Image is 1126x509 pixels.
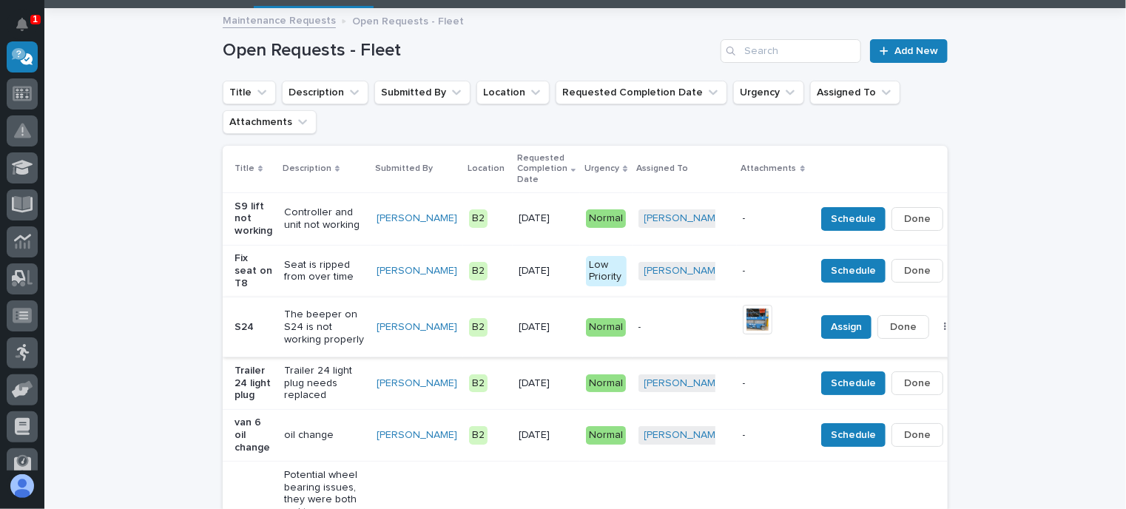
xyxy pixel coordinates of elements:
[586,318,626,337] div: Normal
[284,429,365,442] p: oil change
[235,161,254,177] p: Title
[743,212,803,225] p: -
[904,426,931,444] span: Done
[7,9,38,40] button: Notifications
[831,262,876,280] span: Schedule
[891,423,943,447] button: Done
[743,265,803,277] p: -
[743,429,803,442] p: -
[586,256,626,287] div: Low Priority
[644,212,725,225] a: [PERSON_NAME]
[223,110,317,134] button: Attachments
[469,318,488,337] div: B2
[476,81,550,104] button: Location
[377,265,457,277] a: [PERSON_NAME]
[586,426,626,445] div: Normal
[223,81,276,104] button: Title
[235,365,272,402] p: Trailer 24 light plug
[821,371,886,395] button: Schedule
[644,265,725,277] a: [PERSON_NAME]
[377,212,457,225] a: [PERSON_NAME]
[223,245,993,297] tr: Fix seat on T8Seat is ripped from over time[PERSON_NAME] B2[DATE]Low Priority[PERSON_NAME] -Sched...
[7,471,38,502] button: users-avatar
[223,297,993,357] tr: S24The beeper on S24 is not working properly[PERSON_NAME] B2[DATE]Normal-AssignDone
[235,252,272,289] p: Fix seat on T8
[283,161,331,177] p: Description
[891,371,943,395] button: Done
[556,81,727,104] button: Requested Completion Date
[377,377,457,390] a: [PERSON_NAME]
[352,12,464,28] p: Open Requests - Fleet
[904,210,931,228] span: Done
[831,318,862,336] span: Assign
[519,321,574,334] p: [DATE]
[284,365,365,402] p: Trailer 24 light plug needs replaced
[831,210,876,228] span: Schedule
[235,321,272,334] p: S24
[377,429,457,442] a: [PERSON_NAME]
[733,81,804,104] button: Urgency
[284,206,365,232] p: Controller and unit not working
[469,262,488,280] div: B2
[223,11,336,28] a: Maintenance Requests
[468,161,505,177] p: Location
[644,377,725,390] a: [PERSON_NAME]
[469,209,488,228] div: B2
[223,409,993,462] tr: van 6 oil changeoil change[PERSON_NAME] B2[DATE]Normal[PERSON_NAME] -ScheduleDone
[904,374,931,392] span: Done
[644,429,725,442] a: [PERSON_NAME]
[223,40,715,61] h1: Open Requests - Fleet
[18,18,38,41] div: Notifications1
[821,315,872,339] button: Assign
[821,207,886,231] button: Schedule
[223,192,993,245] tr: S9 lift not workingController and unit not working[PERSON_NAME] B2[DATE]Normal[PERSON_NAME] -Sche...
[519,265,574,277] p: [DATE]
[821,259,886,283] button: Schedule
[284,259,365,284] p: Seat is ripped from over time
[877,315,929,339] button: Done
[584,161,619,177] p: Urgency
[235,417,272,454] p: van 6 oil change
[904,262,931,280] span: Done
[637,161,689,177] p: Assigned To
[831,374,876,392] span: Schedule
[223,357,993,410] tr: Trailer 24 light plugTrailer 24 light plug needs replaced[PERSON_NAME] B2[DATE]Normal[PERSON_NAME...
[519,377,574,390] p: [DATE]
[870,39,948,63] a: Add New
[519,429,574,442] p: [DATE]
[721,39,861,63] input: Search
[891,259,943,283] button: Done
[282,81,368,104] button: Description
[821,423,886,447] button: Schedule
[894,46,938,56] span: Add New
[586,209,626,228] div: Normal
[743,377,803,390] p: -
[831,426,876,444] span: Schedule
[586,374,626,393] div: Normal
[33,14,38,24] p: 1
[638,321,731,334] p: -
[375,161,433,177] p: Submitted By
[810,81,900,104] button: Assigned To
[235,200,272,237] p: S9 lift not working
[469,374,488,393] div: B2
[377,321,457,334] a: [PERSON_NAME]
[284,309,365,345] p: The beeper on S24 is not working properly
[374,81,471,104] button: Submitted By
[891,207,943,231] button: Done
[519,212,574,225] p: [DATE]
[741,161,797,177] p: Attachments
[890,318,917,336] span: Done
[517,150,567,188] p: Requested Completion Date
[469,426,488,445] div: B2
